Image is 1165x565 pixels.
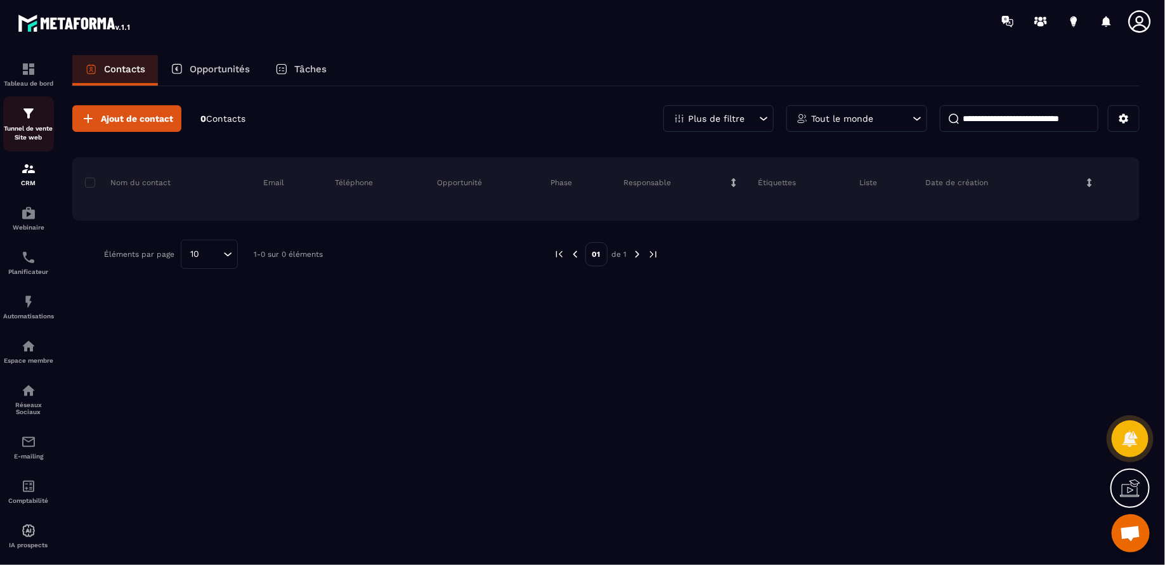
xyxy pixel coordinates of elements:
[21,205,36,221] img: automations
[335,178,373,188] p: Téléphone
[101,112,173,125] span: Ajout de contact
[3,373,54,425] a: social-networksocial-networkRéseaux Sociaux
[3,313,54,320] p: Automatisations
[294,63,327,75] p: Tâches
[18,11,132,34] img: logo
[21,339,36,354] img: automations
[3,425,54,469] a: emailemailE-mailing
[21,434,36,450] img: email
[3,152,54,196] a: formationformationCRM
[437,178,482,188] p: Opportunité
[3,401,54,415] p: Réseaux Sociaux
[21,523,36,538] img: automations
[21,250,36,265] img: scheduler
[254,250,323,259] p: 1-0 sur 0 éléments
[181,240,238,269] div: Search for option
[200,113,245,125] p: 0
[758,178,796,188] p: Étiquettes
[72,105,181,132] button: Ajout de contact
[3,240,54,285] a: schedulerschedulerPlanificateur
[104,250,174,259] p: Éléments par page
[3,52,54,96] a: formationformationTableau de bord
[204,247,220,261] input: Search for option
[554,249,565,260] img: prev
[623,178,671,188] p: Responsable
[3,542,54,549] p: IA prospects
[3,285,54,329] a: automationsautomationsAutomatisations
[688,114,745,123] p: Plus de filtre
[263,178,284,188] p: Email
[551,178,573,188] p: Phase
[585,242,608,266] p: 01
[3,469,54,514] a: accountantaccountantComptabilité
[190,63,250,75] p: Opportunités
[648,249,659,260] img: next
[926,178,989,188] p: Date de création
[85,178,171,188] p: Nom du contact
[3,196,54,240] a: automationsautomationsWebinaire
[811,114,873,123] p: Tout le monde
[1112,514,1150,552] div: Ouvrir le chat
[3,329,54,373] a: automationsautomationsEspace membre
[3,453,54,460] p: E-mailing
[263,55,339,86] a: Tâches
[186,247,204,261] span: 10
[3,80,54,87] p: Tableau de bord
[569,249,581,260] img: prev
[3,497,54,504] p: Comptabilité
[3,179,54,186] p: CRM
[72,55,158,86] a: Contacts
[21,106,36,121] img: formation
[3,124,54,142] p: Tunnel de vente Site web
[104,63,145,75] p: Contacts
[21,62,36,77] img: formation
[859,178,877,188] p: Liste
[21,383,36,398] img: social-network
[3,268,54,275] p: Planificateur
[158,55,263,86] a: Opportunités
[21,294,36,309] img: automations
[632,249,643,260] img: next
[3,357,54,364] p: Espace membre
[21,479,36,494] img: accountant
[3,224,54,231] p: Webinaire
[21,161,36,176] img: formation
[206,114,245,124] span: Contacts
[612,249,627,259] p: de 1
[3,96,54,152] a: formationformationTunnel de vente Site web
